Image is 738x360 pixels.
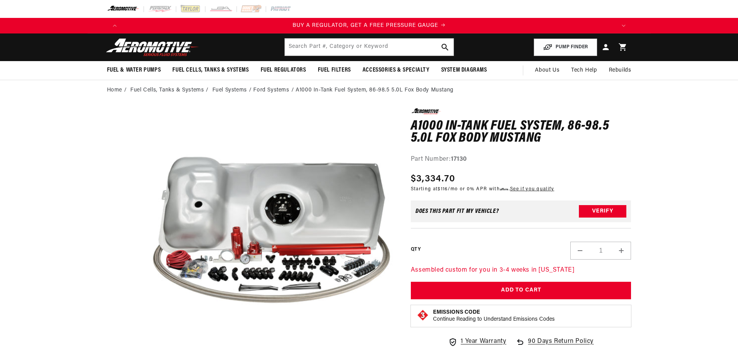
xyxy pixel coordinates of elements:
a: 1 Year Warranty [448,337,506,347]
button: search button [436,39,454,56]
nav: breadcrumbs [107,86,631,95]
a: Home [107,86,122,95]
button: Verify [579,205,626,218]
img: Aeromotive [104,38,201,56]
summary: Tech Help [565,61,603,80]
summary: Accessories & Specialty [357,61,435,79]
span: $3,334.70 [411,172,456,186]
input: Search by Part Number, Category or Keyword [285,39,454,56]
p: Assembled custom for you in 3-4 weeks in [US_STATE] [411,265,631,276]
button: Translation missing: en.sections.announcements.previous_announcement [107,18,123,33]
span: Fuel Filters [318,66,351,74]
span: About Us [535,67,559,73]
strong: 17130 [451,156,467,162]
a: Fuel Systems [212,86,247,95]
summary: Fuel Regulators [255,61,312,79]
span: Fuel Regulators [261,66,306,74]
button: Translation missing: en.sections.announcements.next_announcement [616,18,631,33]
a: See if you qualify - Learn more about Affirm Financing (opens in modal) [510,187,554,191]
div: Does This part fit My vehicle? [415,208,499,214]
span: Accessories & Specialty [363,66,429,74]
a: BUY A REGULATOR, GET A FREE PRESSURE GAUGE [123,21,616,30]
summary: Rebuilds [603,61,637,80]
button: PUMP FINDER [534,39,597,56]
span: Tech Help [571,66,597,75]
span: BUY A REGULATOR, GET A FREE PRESSURE GAUGE [293,23,438,28]
button: Emissions CodeContinue Reading to Understand Emissions Codes [433,309,555,323]
span: Rebuilds [609,66,631,75]
div: Announcement [123,21,616,30]
h1: A1000 In-Tank Fuel System, 86-98.5 5.0L Fox Body Mustang [411,120,631,145]
button: Add to Cart [411,282,631,299]
p: Continue Reading to Understand Emissions Codes [433,316,555,323]
a: 90 Days Return Policy [515,337,594,355]
a: About Us [529,61,565,80]
label: QTY [411,246,421,253]
span: $116 [438,187,448,191]
p: Starting at /mo or 0% APR with . [411,186,554,193]
span: Fuel Cells, Tanks & Systems [172,66,249,74]
span: System Diagrams [441,66,487,74]
span: 1 Year Warranty [461,337,506,347]
div: 1 of 4 [123,21,616,30]
span: 90 Days Return Policy [528,337,594,355]
span: Fuel & Water Pumps [107,66,161,74]
div: Part Number: [411,155,631,165]
summary: Fuel Cells, Tanks & Systems [167,61,254,79]
span: Affirm [500,187,509,191]
li: Ford Systems [253,86,296,95]
summary: Fuel & Water Pumps [101,61,167,79]
strong: Emissions Code [433,309,480,315]
li: Fuel Cells, Tanks & Systems [130,86,210,95]
summary: System Diagrams [435,61,493,79]
slideshow-component: Translation missing: en.sections.announcements.announcement_bar [88,18,651,33]
img: Emissions code [417,309,429,321]
summary: Fuel Filters [312,61,357,79]
li: A1000 In-Tank Fuel System, 86-98.5 5.0L Fox Body Mustang [296,86,454,95]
